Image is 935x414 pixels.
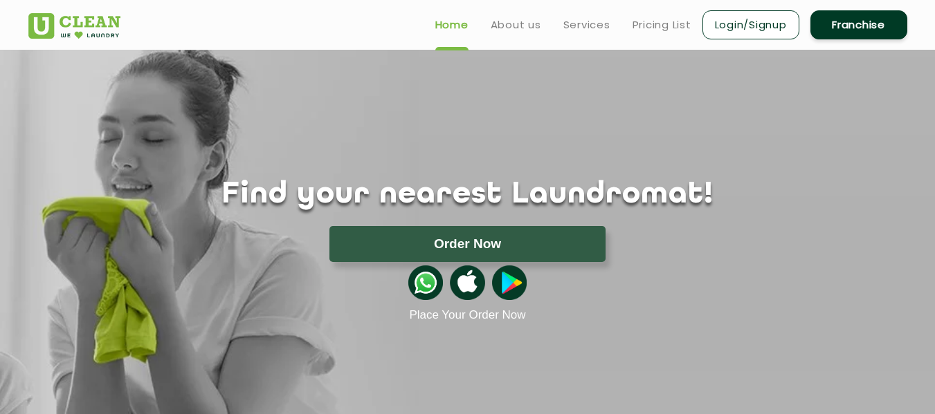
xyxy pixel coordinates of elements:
[450,265,484,300] img: apple-icon.png
[18,178,918,212] h1: Find your nearest Laundromat!
[702,10,799,39] a: Login/Signup
[563,17,610,33] a: Services
[435,17,469,33] a: Home
[491,17,541,33] a: About us
[633,17,691,33] a: Pricing List
[329,226,606,262] button: Order Now
[492,265,527,300] img: playstoreicon.png
[810,10,907,39] a: Franchise
[409,308,525,322] a: Place Your Order Now
[408,265,443,300] img: whatsappicon.png
[28,13,120,39] img: UClean Laundry and Dry Cleaning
